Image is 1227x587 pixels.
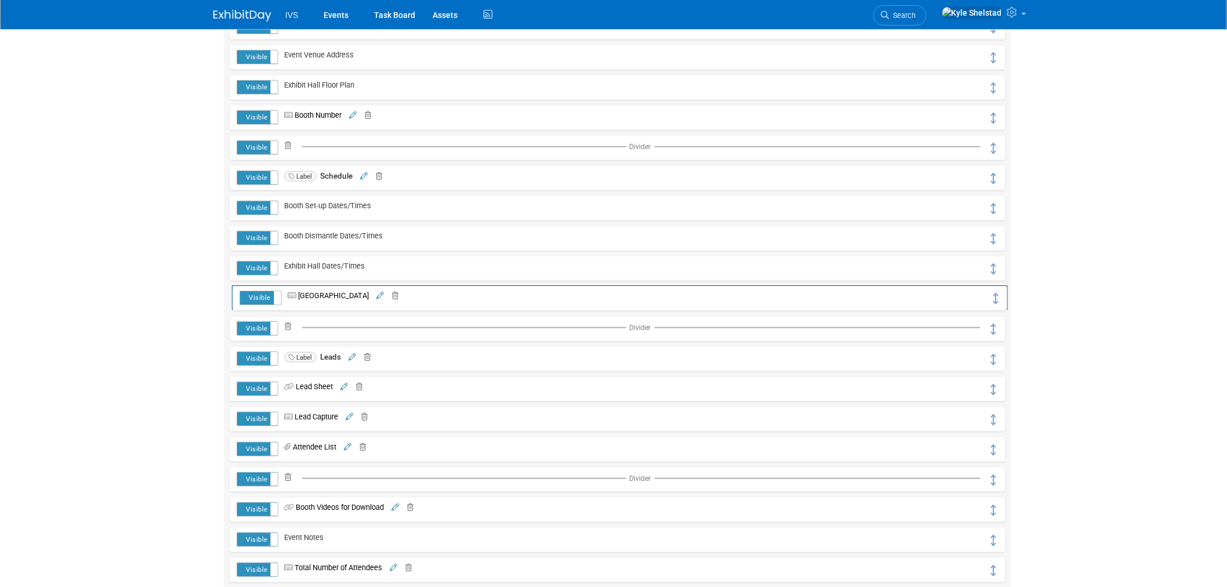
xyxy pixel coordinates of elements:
[278,50,354,59] span: Event Venue Address
[237,443,278,456] label: Visible
[989,384,999,395] i: Click and drag to move field
[237,412,278,426] label: Visible
[237,141,278,154] label: Visible
[278,382,333,391] span: Lead Sheet
[989,535,999,546] i: Click and drag to move field
[284,112,295,119] i: Custom Text Field
[278,473,291,481] a: Delete field
[353,443,366,451] a: Delete field
[278,201,371,210] span: Booth Set-up Dates/Times
[375,291,384,300] a: Edit field
[237,262,278,275] label: Visible
[237,382,278,396] label: Visible
[237,473,278,486] label: Visible
[237,231,278,245] label: Visible
[278,443,336,451] span: Attendee List
[626,472,655,482] td: Divider
[989,414,999,425] i: Click and drag to move field
[213,10,271,21] img: ExhibitDay
[278,322,291,331] a: Delete field
[358,353,371,361] a: Delete field
[989,324,999,335] i: Click and drag to move field
[284,414,295,421] i: Custom Text Field
[889,11,916,20] span: Search
[284,383,296,391] i: Custom URL Field
[989,263,999,274] i: Click and drag to move field
[278,111,342,119] span: Booth Number
[989,52,999,63] i: Click and drag to move field
[989,233,999,244] i: Click and drag to move field
[989,173,999,184] i: Click and drag to move field
[284,504,296,512] i: Custom URL Field
[284,564,295,572] i: Custom Text Field
[989,113,999,124] i: Click and drag to move field
[282,291,369,300] span: [GEOGRAPHIC_DATA]
[237,50,278,64] label: Visible
[873,5,927,26] a: Search
[626,140,655,150] td: Divider
[942,6,1003,19] img: Kyle Shelstad
[989,505,999,516] i: Click and drag to move field
[278,81,354,89] span: Exhibit Hall Floor Plan
[320,171,353,180] span: Schedule
[358,172,368,180] a: Edit field
[991,293,1000,304] i: Click and drag to move field
[347,353,356,361] a: Edit field
[989,444,999,455] i: Click and drag to move field
[339,382,348,391] a: Edit field
[344,412,353,421] a: Edit field
[388,563,397,572] a: Edit field
[278,533,324,542] span: Event Notes
[284,171,317,182] span: Label
[278,412,338,421] span: Lead Capture
[989,82,999,93] i: Click and drag to move field
[399,563,412,572] a: Delete field
[342,443,351,451] a: Edit field
[237,533,278,546] label: Visible
[237,171,278,184] label: Visible
[401,503,413,512] a: Delete field
[989,143,999,154] i: Click and drag to move field
[237,81,278,94] label: Visible
[240,291,281,305] label: Visible
[320,352,341,361] span: Leads
[284,444,293,451] i: Attachment (file upload control)
[358,111,371,119] a: Delete field
[369,172,382,180] a: Delete field
[989,474,999,485] i: Click and drag to move field
[237,503,278,516] label: Visible
[278,141,291,150] a: Delete field
[989,203,999,214] i: Click and drag to move field
[350,382,362,391] a: Delete field
[347,111,357,119] a: Edit field
[626,321,655,331] td: Divider
[355,412,368,421] a: Delete field
[237,322,278,335] label: Visible
[989,354,999,365] i: Click and drag to move field
[989,565,999,576] i: Click and drag to move field
[386,291,398,300] a: Delete field
[278,563,382,572] span: Total Number of Attendees
[237,111,278,124] label: Visible
[237,352,278,365] label: Visible
[284,352,317,363] span: Label
[278,262,365,270] span: Exhibit Hall Dates/Times
[390,503,399,512] a: Edit field
[278,231,383,240] span: Booth Dismantle Dates/Times
[285,10,299,20] span: IVS
[237,563,278,577] label: Visible
[237,201,278,215] label: Visible
[288,292,298,300] i: Custom Text Field
[278,503,384,512] span: Booth Videos for Download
